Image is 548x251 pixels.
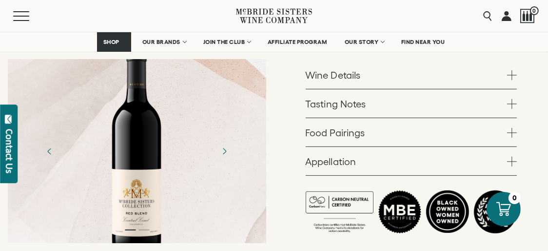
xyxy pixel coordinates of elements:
span: OUR STORY [345,39,379,45]
a: OUR BRANDS [136,32,192,52]
a: AFFILIATE PROGRAM [261,32,333,52]
a: JOIN THE CLUB [197,32,257,52]
a: FIND NEAR YOU [395,32,451,52]
li: Page dot 1 [125,230,136,230]
div: Contact Us [4,129,14,173]
button: Next [212,139,237,164]
a: OUR STORY [338,32,391,52]
div: 0 [509,192,521,204]
span: 0 [530,6,539,15]
a: Wine Details [306,61,517,89]
span: JOIN THE CLUB [203,39,245,45]
button: Mobile Menu Trigger [13,11,48,21]
a: Food Pairings [306,118,517,146]
span: OUR BRANDS [142,39,180,45]
span: FIND NEAR YOU [401,39,445,45]
span: AFFILIATE PROGRAM [268,39,327,45]
a: Tasting Notes [306,89,517,118]
li: Page dot 2 [138,230,149,230]
a: SHOP [97,32,131,52]
a: Appellation [306,147,517,175]
span: SHOP [103,39,120,45]
button: Previous [37,139,62,164]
